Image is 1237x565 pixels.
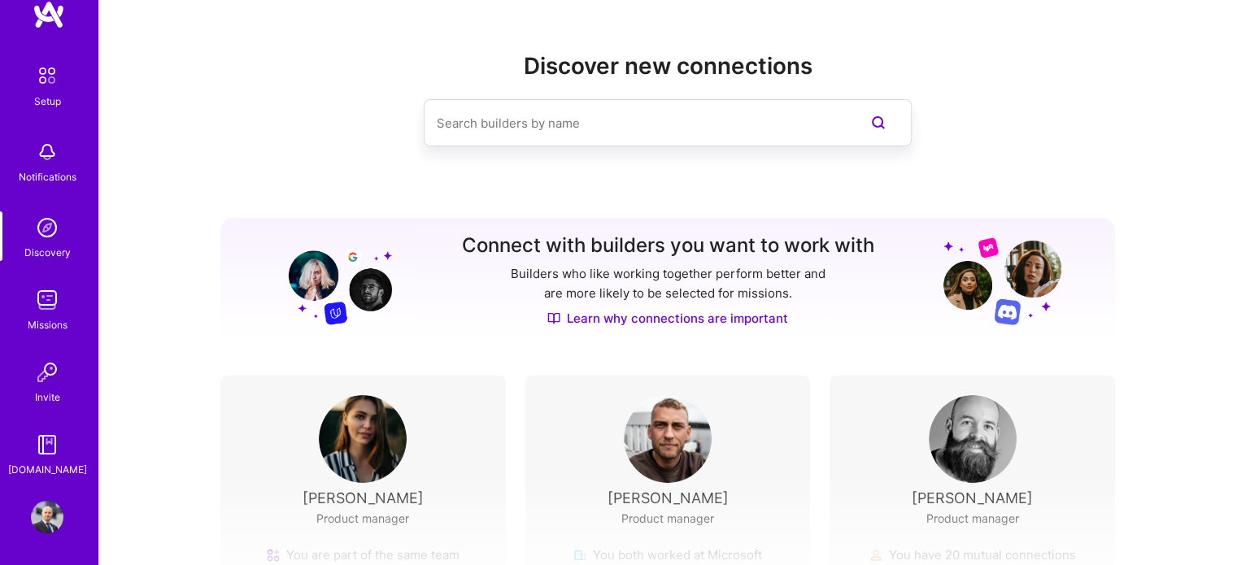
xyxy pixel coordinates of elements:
[929,395,1017,483] img: User Avatar
[31,356,63,389] img: Invite
[220,53,1115,80] h2: Discover new connections
[35,389,60,406] div: Invite
[31,284,63,316] img: teamwork
[507,264,829,303] p: Builders who like working together perform better and are more likely to be selected for missions.
[19,168,76,185] div: Notifications
[31,136,63,168] img: bell
[547,310,788,327] a: Learn why connections are important
[27,501,68,533] a: User Avatar
[31,501,63,533] img: User Avatar
[34,93,61,110] div: Setup
[28,316,68,333] div: Missions
[547,311,560,325] img: Discover
[30,59,64,93] img: setup
[274,236,392,325] img: Grow your network
[869,113,888,133] i: icon SearchPurple
[8,461,87,478] div: [DOMAIN_NAME]
[31,211,63,244] img: discovery
[462,234,874,258] h3: Connect with builders you want to work with
[319,395,407,483] img: User Avatar
[24,244,71,261] div: Discovery
[31,428,63,461] img: guide book
[437,102,834,144] input: Search builders by name
[624,395,712,483] img: User Avatar
[943,237,1061,325] img: Grow your network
